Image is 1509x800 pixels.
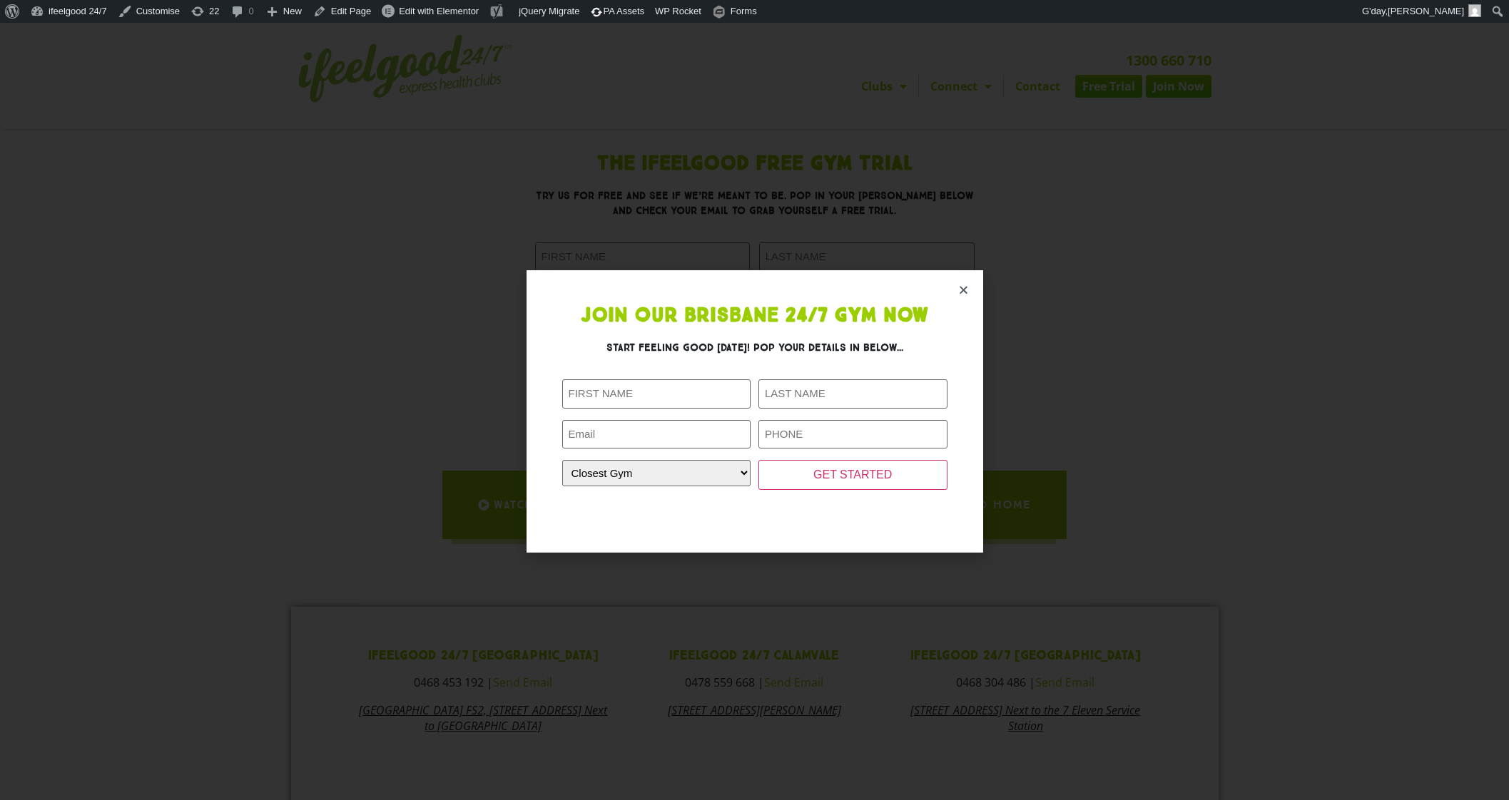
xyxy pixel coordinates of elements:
a: Close [958,284,969,295]
h3: Start feeling good [DATE]! Pop your details in below... [562,340,947,355]
input: Email [562,420,751,449]
h1: Join Our Brisbane 24/7 Gym Now [562,306,947,326]
input: PHONE [758,420,947,449]
span: [PERSON_NAME] [1388,6,1464,16]
input: LAST NAME [758,379,947,409]
input: GET STARTED [758,460,947,490]
span: Edit with Elementor [399,6,479,16]
input: FIRST NAME [562,379,751,409]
